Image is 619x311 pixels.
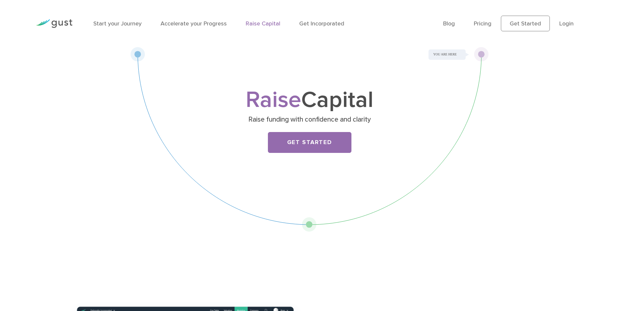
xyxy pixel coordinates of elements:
[443,20,455,27] a: Blog
[268,132,351,153] a: Get Started
[93,20,142,27] a: Start your Journey
[299,20,344,27] a: Get Incorporated
[246,20,280,27] a: Raise Capital
[474,20,491,27] a: Pricing
[181,90,439,111] h1: Capital
[183,115,436,124] p: Raise funding with confidence and clarity
[161,20,227,27] a: Accelerate your Progress
[559,20,574,27] a: Login
[501,16,550,31] a: Get Started
[246,86,301,113] span: Raise
[36,19,72,28] img: Gust Logo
